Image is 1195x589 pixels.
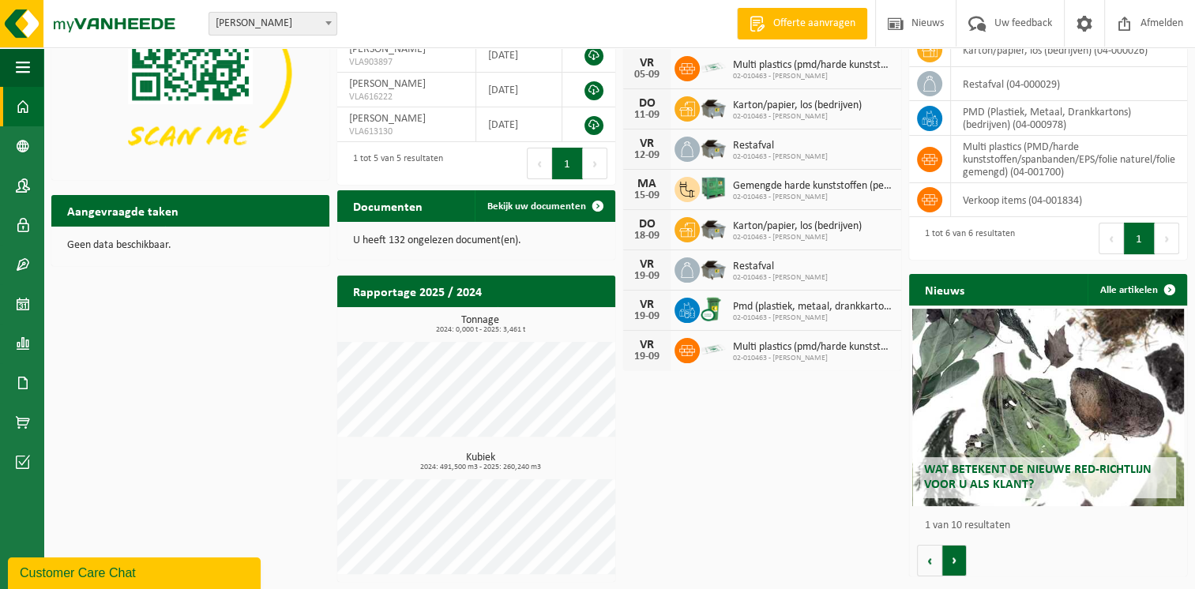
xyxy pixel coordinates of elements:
[909,274,980,305] h2: Nieuws
[51,195,194,226] h2: Aangevraagde taken
[527,148,552,179] button: Previous
[209,13,336,35] span: DE MULDER - GAVERE
[700,174,727,201] img: PB-HB-1400-HPE-GN-01
[912,309,1185,506] a: Wat betekent de nieuwe RED-richtlijn voor u als klant?
[942,545,967,576] button: Volgende
[700,94,727,121] img: WB-5000-GAL-GY-01
[631,271,663,282] div: 19-09
[631,298,663,311] div: VR
[487,201,586,212] span: Bekijk uw documenten
[951,183,1187,217] td: verkoop items (04-001834)
[917,545,942,576] button: Vorige
[1088,274,1186,306] a: Alle artikelen
[349,126,464,138] span: VLA613130
[349,78,426,90] span: [PERSON_NAME]
[951,136,1187,183] td: multi plastics (PMD/harde kunststoffen/spanbanden/EPS/folie naturel/folie gemengd) (04-001700)
[337,190,438,221] h2: Documenten
[631,97,663,110] div: DO
[631,339,663,351] div: VR
[631,258,663,271] div: VR
[733,220,862,233] span: Karton/papier, los (bedrijven)
[345,146,443,181] div: 1 tot 5 van 5 resultaten
[349,43,426,55] span: [PERSON_NAME]
[1099,223,1124,254] button: Previous
[1124,223,1155,254] button: 1
[349,113,426,125] span: [PERSON_NAME]
[700,255,727,282] img: WB-5000-GAL-GY-01
[700,215,727,242] img: WB-5000-GAL-GY-01
[345,326,615,334] span: 2024: 0,000 t - 2025: 3,461 t
[349,91,464,103] span: VLA616222
[353,235,599,246] p: U heeft 132 ongelezen document(en).
[631,150,663,161] div: 12-09
[733,193,893,202] span: 02-010463 - [PERSON_NAME]
[631,311,663,322] div: 19-09
[552,148,583,179] button: 1
[733,152,828,162] span: 02-010463 - [PERSON_NAME]
[733,233,862,242] span: 02-010463 - [PERSON_NAME]
[733,273,828,283] span: 02-010463 - [PERSON_NAME]
[631,57,663,69] div: VR
[337,276,498,306] h2: Rapportage 2025 / 2024
[951,67,1187,101] td: restafval (04-000029)
[951,101,1187,136] td: PMD (Plastiek, Metaal, Drankkartons) (bedrijven) (04-000978)
[631,178,663,190] div: MA
[700,54,727,81] img: LP-SK-00500-LPE-16
[345,463,615,471] span: 2024: 491,500 m3 - 2025: 260,240 m3
[475,190,614,222] a: Bekijk uw documenten
[733,354,893,363] span: 02-010463 - [PERSON_NAME]
[733,180,893,193] span: Gemengde harde kunststoffen (pe, pp en pvc), recycleerbaar (industrieel)
[733,72,893,81] span: 02-010463 - [PERSON_NAME]
[733,313,893,323] span: 02-010463 - [PERSON_NAME]
[733,59,893,72] span: Multi plastics (pmd/harde kunststoffen/spanbanden/eps/folie naturel/folie gemeng...
[345,315,615,334] h3: Tonnage
[1155,223,1179,254] button: Next
[67,240,314,251] p: Geen data beschikbaar.
[631,231,663,242] div: 18-09
[476,107,562,142] td: [DATE]
[631,218,663,231] div: DO
[733,99,862,112] span: Karton/papier, los (bedrijven)
[631,69,663,81] div: 05-09
[631,351,663,362] div: 19-09
[733,261,828,273] span: Restafval
[349,56,464,69] span: VLA903897
[733,112,862,122] span: 02-010463 - [PERSON_NAME]
[924,463,1152,491] span: Wat betekent de nieuwe RED-richtlijn voor u als klant?
[631,137,663,150] div: VR
[476,38,562,73] td: [DATE]
[737,8,867,39] a: Offerte aanvragen
[345,452,615,471] h3: Kubiek
[700,295,727,322] img: WB-0240-CU
[476,73,562,107] td: [DATE]
[583,148,607,179] button: Next
[631,190,663,201] div: 15-09
[769,16,859,32] span: Offerte aanvragen
[917,221,1015,256] div: 1 tot 6 van 6 resultaten
[498,306,614,338] a: Bekijk rapportage
[631,110,663,121] div: 11-09
[700,336,727,362] img: LP-SK-00500-LPE-16
[925,520,1179,531] p: 1 van 10 resultaten
[8,554,264,589] iframe: chat widget
[700,134,727,161] img: WB-5000-GAL-GY-01
[733,301,893,313] span: Pmd (plastiek, metaal, drankkartons) (bedrijven)
[733,140,828,152] span: Restafval
[733,341,893,354] span: Multi plastics (pmd/harde kunststoffen/spanbanden/eps/folie naturel/folie gemeng...
[951,33,1187,67] td: karton/papier, los (bedrijven) (04-000026)
[209,12,337,36] span: DE MULDER - GAVERE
